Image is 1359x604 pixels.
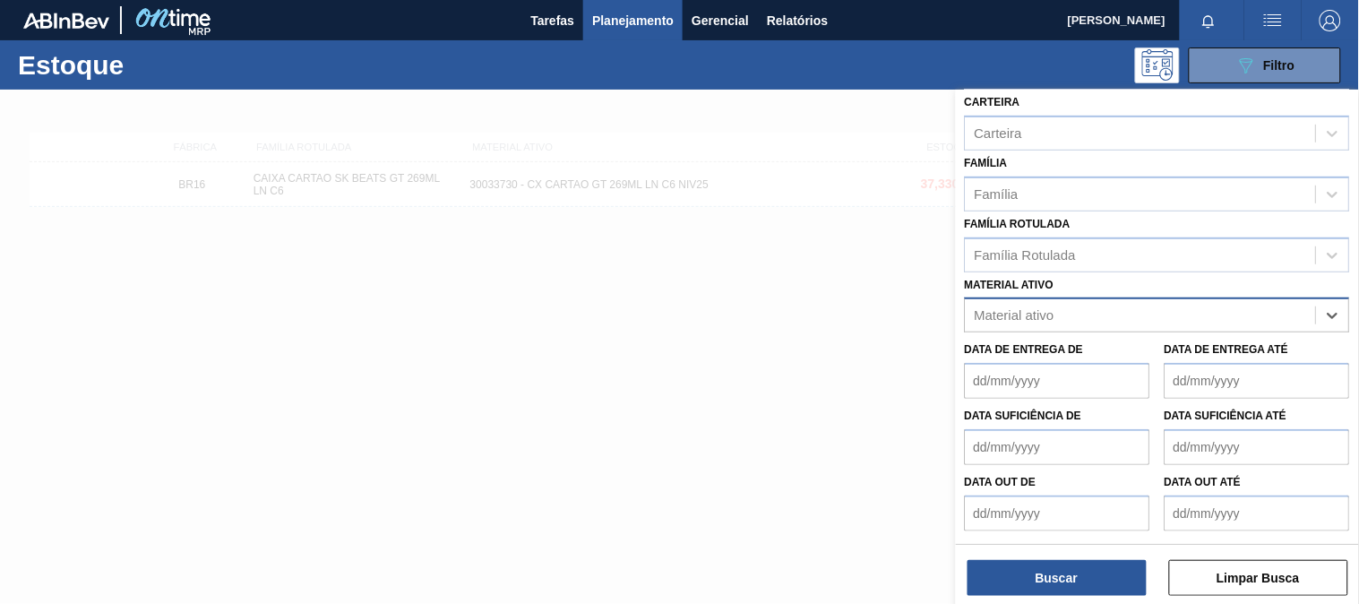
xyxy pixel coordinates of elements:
div: Pogramando: nenhum usuário selecionado [1135,47,1180,83]
label: Data out de [965,476,1036,488]
label: Data suficiência até [1165,410,1287,422]
div: Material ativo [975,308,1054,324]
label: Data de Entrega de [965,343,1084,356]
label: Data out até [1165,476,1242,488]
div: Família Rotulada [975,247,1076,263]
input: dd/mm/yyyy [965,496,1150,531]
h1: Estoque [18,55,275,75]
span: Filtro [1264,58,1295,73]
button: Notificações [1180,8,1237,33]
input: dd/mm/yyyy [1165,429,1350,465]
img: userActions [1262,10,1284,31]
span: Gerencial [692,10,749,31]
div: Família [975,186,1019,202]
button: Filtro [1189,47,1341,83]
img: Logout [1320,10,1341,31]
span: Relatórios [767,10,828,31]
img: TNhmsLtSVTkK8tSr43FrP2fwEKptu5GPRR3wAAAABJRU5ErkJggg== [23,13,109,29]
input: dd/mm/yyyy [965,363,1150,399]
label: Data suficiência de [965,410,1082,422]
input: dd/mm/yyyy [1165,496,1350,531]
label: Material ativo [965,279,1054,291]
input: dd/mm/yyyy [965,429,1150,465]
span: Planejamento [592,10,674,31]
span: Tarefas [530,10,574,31]
label: Carteira [965,96,1020,108]
label: Data de Entrega até [1165,343,1289,356]
div: Carteira [975,125,1022,141]
input: dd/mm/yyyy [1165,363,1350,399]
label: Família [965,157,1008,169]
label: Família Rotulada [965,218,1071,230]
